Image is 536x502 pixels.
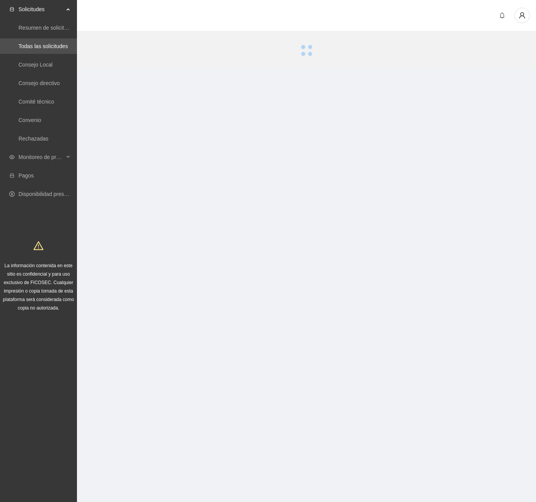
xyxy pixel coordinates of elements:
[496,9,508,22] button: bell
[3,263,74,311] span: La información contenida en este sitio es confidencial y para uso exclusivo de FICOSEC. Cualquier...
[9,7,15,12] span: inbox
[18,99,54,105] a: Comité técnico
[18,43,68,49] a: Todas las solicitudes
[18,80,60,86] a: Consejo directivo
[18,117,41,123] a: Convenio
[18,172,34,179] a: Pagos
[514,8,530,23] button: user
[18,136,48,142] a: Rechazadas
[515,12,529,19] span: user
[33,241,43,251] span: warning
[9,154,15,160] span: eye
[18,25,105,31] a: Resumen de solicitudes por aprobar
[18,62,53,68] a: Consejo Local
[18,149,64,165] span: Monitoreo de proyectos
[18,2,64,17] span: Solicitudes
[18,191,84,197] a: Disponibilidad presupuestal
[496,12,508,18] span: bell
